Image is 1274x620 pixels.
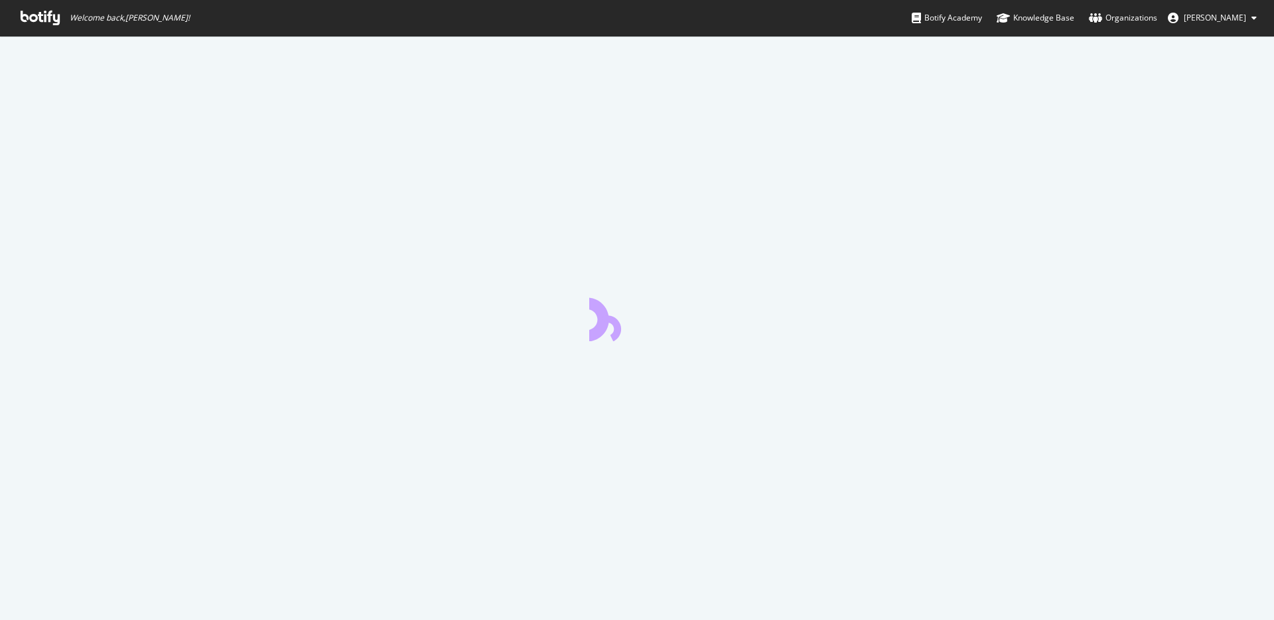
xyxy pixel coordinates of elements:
[997,11,1074,25] div: Knowledge Base
[1089,11,1157,25] div: Organizations
[1184,12,1246,23] span: Faye Chong
[70,13,190,23] span: Welcome back, [PERSON_NAME] !
[1157,7,1267,29] button: [PERSON_NAME]
[589,293,685,341] div: animation
[912,11,982,25] div: Botify Academy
